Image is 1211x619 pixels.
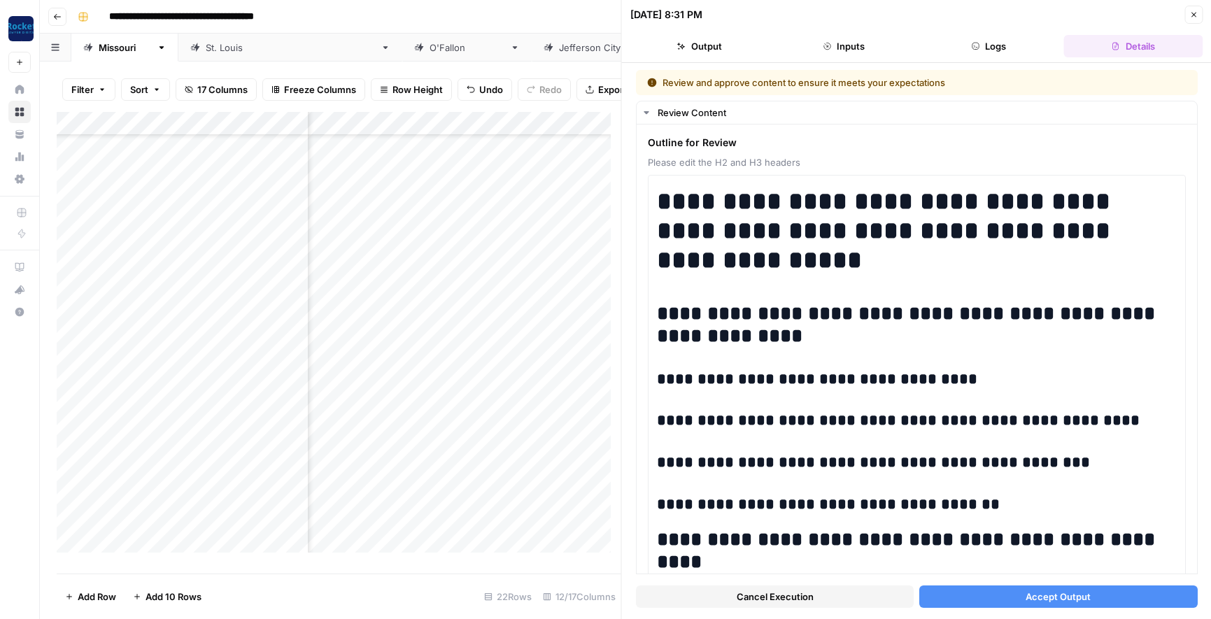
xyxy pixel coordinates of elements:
[402,34,532,62] a: [PERSON_NAME]
[146,590,201,604] span: Add 10 Rows
[532,34,681,62] a: [GEOGRAPHIC_DATA]
[479,585,537,608] div: 22 Rows
[430,41,504,55] div: [PERSON_NAME]
[648,136,1186,150] span: Outline for Review
[8,16,34,41] img: Rocket Pilots Logo
[518,78,571,101] button: Redo
[8,145,31,168] a: Usage
[648,155,1186,169] span: Please edit the H2 and H3 headers
[8,168,31,190] a: Settings
[178,34,402,62] a: [GEOGRAPHIC_DATA][PERSON_NAME]
[774,35,914,57] button: Inputs
[736,590,813,604] span: Cancel Execution
[537,585,621,608] div: 12/17 Columns
[8,11,31,46] button: Workspace: Rocket Pilots
[71,34,178,62] a: [US_STATE]
[284,83,356,97] span: Freeze Columns
[8,78,31,101] a: Home
[206,41,375,55] div: [GEOGRAPHIC_DATA][PERSON_NAME]
[576,78,657,101] button: Export CSV
[647,76,1065,90] div: Review and approve content to ensure it meets your expectations
[392,83,443,97] span: Row Height
[71,83,94,97] span: Filter
[125,585,210,608] button: Add 10 Rows
[121,78,170,101] button: Sort
[8,278,31,301] button: What's new?
[559,41,653,55] div: [GEOGRAPHIC_DATA]
[262,78,365,101] button: Freeze Columns
[78,590,116,604] span: Add Row
[99,41,151,55] div: [US_STATE]
[176,78,257,101] button: 17 Columns
[658,106,1189,120] div: Review Content
[539,83,562,97] span: Redo
[1063,35,1203,57] button: Details
[636,585,914,608] button: Cancel Execution
[637,101,1197,124] button: Review Content
[479,83,503,97] span: Undo
[8,301,31,323] button: Help + Support
[197,83,248,97] span: 17 Columns
[630,8,702,22] div: [DATE] 8:31 PM
[598,83,648,97] span: Export CSV
[130,83,148,97] span: Sort
[630,35,770,57] button: Output
[9,279,30,300] div: What's new?
[919,35,1058,57] button: Logs
[57,585,125,608] button: Add Row
[458,78,512,101] button: Undo
[8,123,31,145] a: Your Data
[62,78,115,101] button: Filter
[1026,590,1091,604] span: Accept Output
[371,78,452,101] button: Row Height
[8,101,31,123] a: Browse
[8,256,31,278] a: AirOps Academy
[919,585,1197,608] button: Accept Output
